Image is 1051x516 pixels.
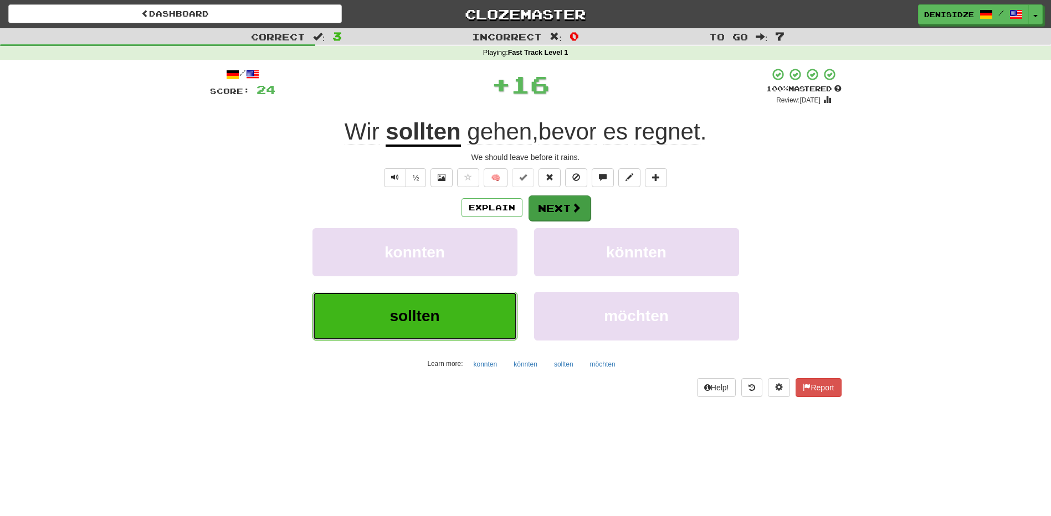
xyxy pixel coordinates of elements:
button: konnten [312,228,517,276]
span: , . [461,118,707,145]
button: Favorite sentence (alt+f) [457,168,479,187]
button: Discuss sentence (alt+u) [592,168,614,187]
span: : [313,32,325,42]
div: / [210,68,275,81]
span: + [491,68,511,101]
span: konnten [384,244,445,261]
span: könnten [606,244,667,261]
span: möchten [604,307,669,324]
button: Ignore sentence (alt+i) [565,168,587,187]
span: gehen [467,118,532,145]
button: Round history (alt+y) [741,378,762,397]
button: 🧠 [484,168,507,187]
span: 100 % [766,84,788,93]
span: sollten [389,307,439,324]
span: es [603,118,628,145]
button: könnten [534,228,739,276]
button: Edit sentence (alt+d) [618,168,640,187]
span: 3 [332,29,342,43]
span: : [756,32,768,42]
span: : [550,32,562,42]
span: bevor [539,118,597,145]
button: Help! [697,378,736,397]
a: Clozemaster [358,4,692,24]
button: Set this sentence to 100% Mastered (alt+m) [512,168,534,187]
button: konnten [468,356,504,373]
a: denisidze / [918,4,1029,24]
button: Next [529,195,591,221]
div: We should leave before it rains. [210,152,842,163]
button: Report [796,378,841,397]
span: 16 [511,70,550,98]
span: 0 [570,29,579,43]
span: regnet [634,118,700,145]
span: 7 [775,29,785,43]
span: Incorrect [472,31,542,42]
span: To go [709,31,748,42]
u: sollten [386,118,460,147]
button: Show image (alt+x) [430,168,453,187]
div: Text-to-speech controls [382,168,427,187]
span: 24 [257,82,275,96]
button: sollten [312,292,517,340]
button: Reset to 0% Mastered (alt+r) [539,168,561,187]
a: Dashboard [8,4,342,23]
button: möchten [534,292,739,340]
button: Add to collection (alt+a) [645,168,667,187]
button: Play sentence audio (ctl+space) [384,168,406,187]
small: Learn more: [427,360,463,368]
div: Mastered [766,84,842,94]
button: ½ [406,168,427,187]
button: möchten [584,356,622,373]
span: Wir [345,118,380,145]
button: sollten [548,356,580,373]
strong: Fast Track Level 1 [508,49,568,56]
button: Explain [462,198,522,217]
span: Correct [251,31,305,42]
button: könnten [507,356,544,373]
span: Score: [210,86,250,96]
span: / [998,9,1004,17]
span: denisidze [924,9,974,19]
small: Review: [DATE] [776,96,821,104]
